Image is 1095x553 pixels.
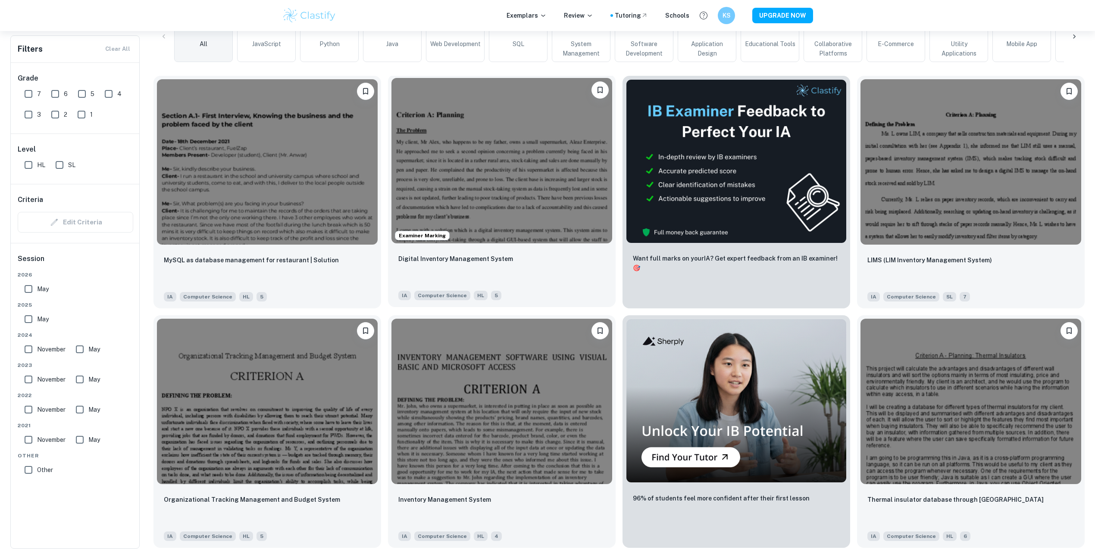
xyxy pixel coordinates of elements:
[37,110,41,119] span: 3
[474,291,488,300] span: HL
[37,284,49,294] span: May
[68,160,75,170] span: SL
[867,495,1044,504] p: Thermal insulator database through Java
[626,319,847,483] img: Thumbnail
[157,319,378,484] img: Computer Science IA example thumbnail: Organizational Tracking Management and B
[180,292,236,301] span: Computer Science
[153,315,381,548] a: BookmarkOrganizational Tracking Management and Budget SystemIAComputer ScienceHL5
[18,301,133,309] span: 2025
[357,83,374,100] button: Bookmark
[860,319,1081,484] img: Computer Science IA example thumbnail: Thermal insulator database through Java
[1061,83,1078,100] button: Bookmark
[117,89,122,99] span: 4
[164,531,176,541] span: IA
[1006,39,1037,49] span: Mobile App
[391,78,612,243] img: Computer Science IA example thumbnail: Digital Inventory Management System
[282,7,337,24] img: Clastify logo
[18,271,133,279] span: 2026
[474,531,488,541] span: HL
[665,11,689,20] a: Schools
[18,144,133,155] h6: Level
[960,531,970,541] span: 6
[18,331,133,339] span: 2024
[1061,322,1078,339] button: Bookmark
[64,110,67,119] span: 2
[513,39,524,49] span: SQL
[257,531,267,541] span: 5
[860,79,1081,245] img: Computer Science IA example thumbnail: LIMS (LIM Inventory Management System)
[239,531,253,541] span: HL
[18,43,43,55] h6: Filters
[88,375,100,384] span: May
[718,7,735,24] button: KS
[18,391,133,399] span: 2022
[722,11,732,20] h6: KS
[88,435,100,444] span: May
[18,254,133,271] h6: Session
[37,465,53,475] span: Other
[157,79,378,245] img: Computer Science IA example thumbnail: MySQL as database management for restaur
[943,292,956,301] span: SL
[37,375,66,384] span: November
[883,531,939,541] span: Computer Science
[867,531,880,541] span: IA
[90,110,93,119] span: 1
[164,255,339,265] p: MySQL as database management for restaurant | Solution
[257,292,267,301] span: 5
[398,531,411,541] span: IA
[633,254,840,273] p: Want full marks on your IA ? Get expert feedback from an IB examiner!
[37,405,66,414] span: November
[18,452,133,460] span: Other
[591,322,609,339] button: Bookmark
[867,255,992,265] p: LIMS (LIM Inventory Management System)
[867,292,880,301] span: IA
[37,89,41,99] span: 7
[164,292,176,301] span: IA
[626,79,847,243] img: Thumbnail
[252,39,281,49] span: JavaScript
[395,232,449,239] span: Examiner Marking
[18,422,133,429] span: 2021
[64,89,68,99] span: 6
[615,11,648,20] a: Tutoring
[556,39,607,58] span: System Management
[633,264,640,271] span: 🎯
[200,39,207,49] span: All
[623,315,850,548] a: Thumbnail96% of students feel more confident after their first lesson
[91,89,94,99] span: 5
[696,8,711,23] button: Help and Feedback
[878,39,914,49] span: E-commerce
[623,76,850,308] a: ThumbnailWant full marks on yourIA? Get expert feedback from an IB examiner!
[398,495,491,504] p: Inventory Management System
[682,39,732,58] span: Application Design
[564,11,593,20] p: Review
[960,292,970,301] span: 7
[807,39,858,58] span: Collaborative Platforms
[943,531,957,541] span: HL
[491,291,501,300] span: 5
[414,291,470,300] span: Computer Science
[319,39,340,49] span: Python
[752,8,813,23] button: UPGRADE NOW
[398,254,513,264] p: Digital Inventory Management System
[37,160,45,170] span: HL
[591,81,609,99] button: Bookmark
[386,39,398,49] span: Java
[37,345,66,354] span: November
[857,76,1085,308] a: BookmarkLIMS (LIM Inventory Management System)IAComputer ScienceSL7
[633,494,810,503] p: 96% of students feel more confident after their first lesson
[933,39,984,58] span: Utility Applications
[18,212,133,233] div: Criteria filters are unavailable when searching by topic
[37,435,66,444] span: November
[88,405,100,414] span: May
[391,319,612,484] img: Computer Science IA example thumbnail: Inventory Management System
[18,73,133,84] h6: Grade
[491,531,502,541] span: 4
[18,361,133,369] span: 2023
[883,292,939,301] span: Computer Science
[388,315,616,548] a: BookmarkInventory Management SystemIAComputer ScienceHL4
[507,11,547,20] p: Exemplars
